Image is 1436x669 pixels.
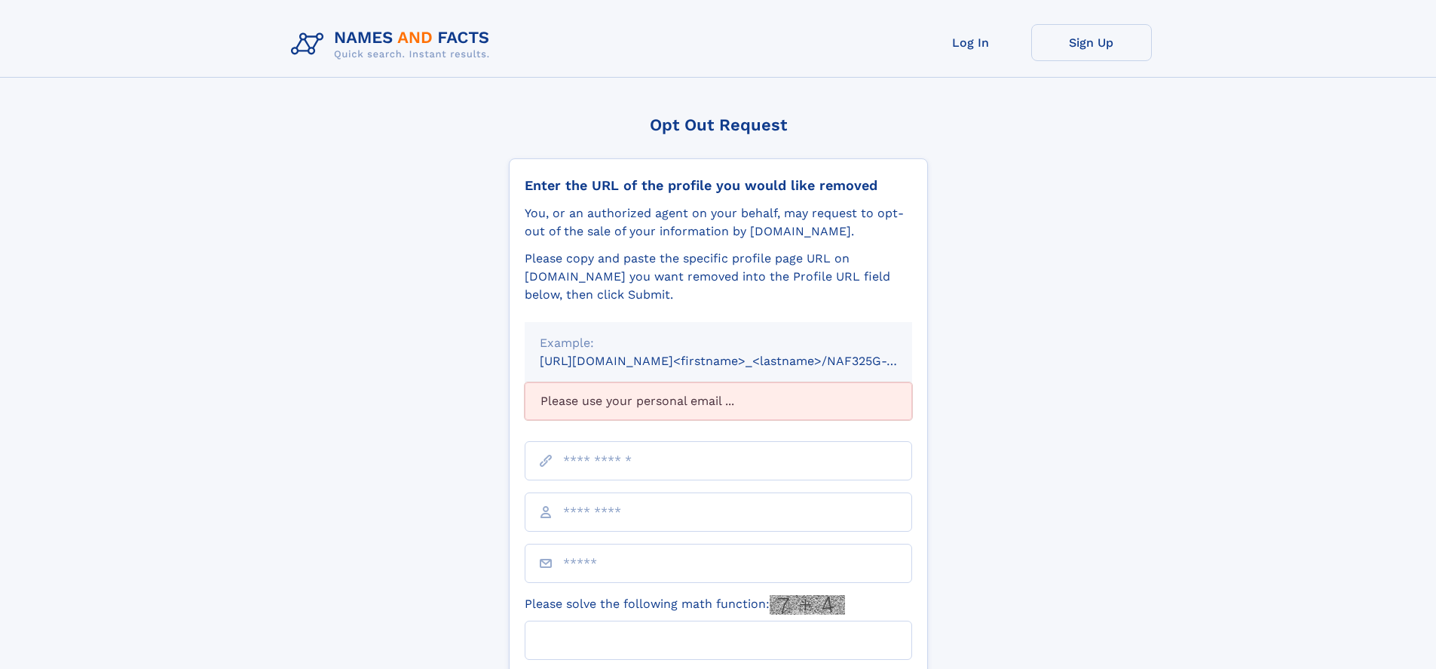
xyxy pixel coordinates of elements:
label: Please solve the following math function: [525,595,845,615]
div: Please copy and paste the specific profile page URL on [DOMAIN_NAME] you want removed into the Pr... [525,250,912,304]
div: Example: [540,334,897,352]
div: You, or an authorized agent on your behalf, may request to opt-out of the sale of your informatio... [525,204,912,241]
div: Enter the URL of the profile you would like removed [525,177,912,194]
div: Please use your personal email ... [525,382,912,420]
small: [URL][DOMAIN_NAME]<firstname>_<lastname>/NAF325G-xxxxxxxx [540,354,941,368]
a: Log In [911,24,1031,61]
a: Sign Up [1031,24,1152,61]
div: Opt Out Request [509,115,928,134]
img: Logo Names and Facts [285,24,502,65]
